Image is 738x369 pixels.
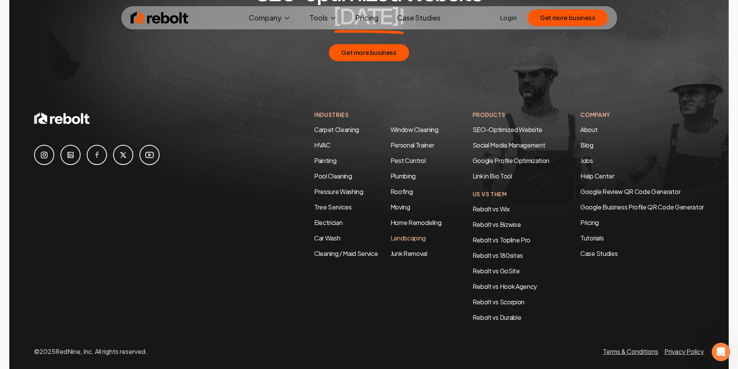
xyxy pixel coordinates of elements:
[329,44,409,61] button: Get more business
[603,347,658,355] a: Terms & Conditions
[391,125,439,134] a: Window Cleaning
[314,125,359,134] a: Carpet Cleaning
[580,187,680,196] a: Google Review QR Code Generator
[314,203,352,211] a: Tree Services
[314,187,363,196] a: Pressure Washing
[391,172,416,180] a: Plumbing
[303,10,343,26] button: Tools
[473,172,512,180] a: Link in Bio Tool
[391,10,447,26] a: Case Studies
[473,220,521,228] a: Rebolt vs Bizwise
[34,347,147,356] p: © 2025 RedNine, Inc. All rights reserved.
[243,10,297,26] button: Company
[528,9,607,26] button: Get more business
[580,141,593,149] a: Blog
[473,141,545,149] a: Social Media Management
[473,205,510,213] a: Rebolt vs Wix
[580,249,704,258] a: Case Studies
[473,313,521,321] a: Rebolt vs Durable
[391,141,434,149] a: Personal Trainer
[580,203,704,211] a: Google Business Profile QR Code Generator
[473,190,549,198] h4: Us Vs Them
[473,156,549,165] a: Google Profile Optimization
[391,156,426,165] a: Pest Control
[580,156,593,165] a: Jobs
[500,13,517,22] a: Login
[473,251,523,259] a: Rebolt vs 180sites
[580,172,614,180] a: Help Center
[580,111,704,119] h4: Company
[391,218,442,227] a: Home Remodeling
[349,10,385,26] a: Pricing
[391,234,426,242] a: Landscaping
[580,233,704,243] a: Tutorials
[314,156,336,165] a: Painting
[473,282,537,290] a: Rebolt vs Hook Agency
[473,111,549,119] h4: Products
[314,111,442,119] h4: Industries
[314,172,352,180] a: Pool Cleaning
[712,343,730,361] iframe: Intercom live chat
[391,249,427,257] a: Junk Removal
[314,141,330,149] a: HVAC
[580,125,597,134] a: About
[580,218,704,227] a: Pricing
[314,234,340,242] a: Car Wash
[314,218,342,227] a: Electrician
[473,125,542,134] a: SEO-Optimized Website
[131,10,189,26] img: Rebolt Logo
[473,267,520,275] a: Rebolt vs GoSite
[314,249,378,257] a: Cleaning / Maid Service
[473,236,530,244] a: Rebolt vs Topline Pro
[391,187,413,196] a: Roofing
[391,203,410,211] a: Moving
[473,298,525,306] a: Rebolt vs Scorpion
[664,347,704,355] a: Privacy Policy
[334,5,404,29] span: [DATE]!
